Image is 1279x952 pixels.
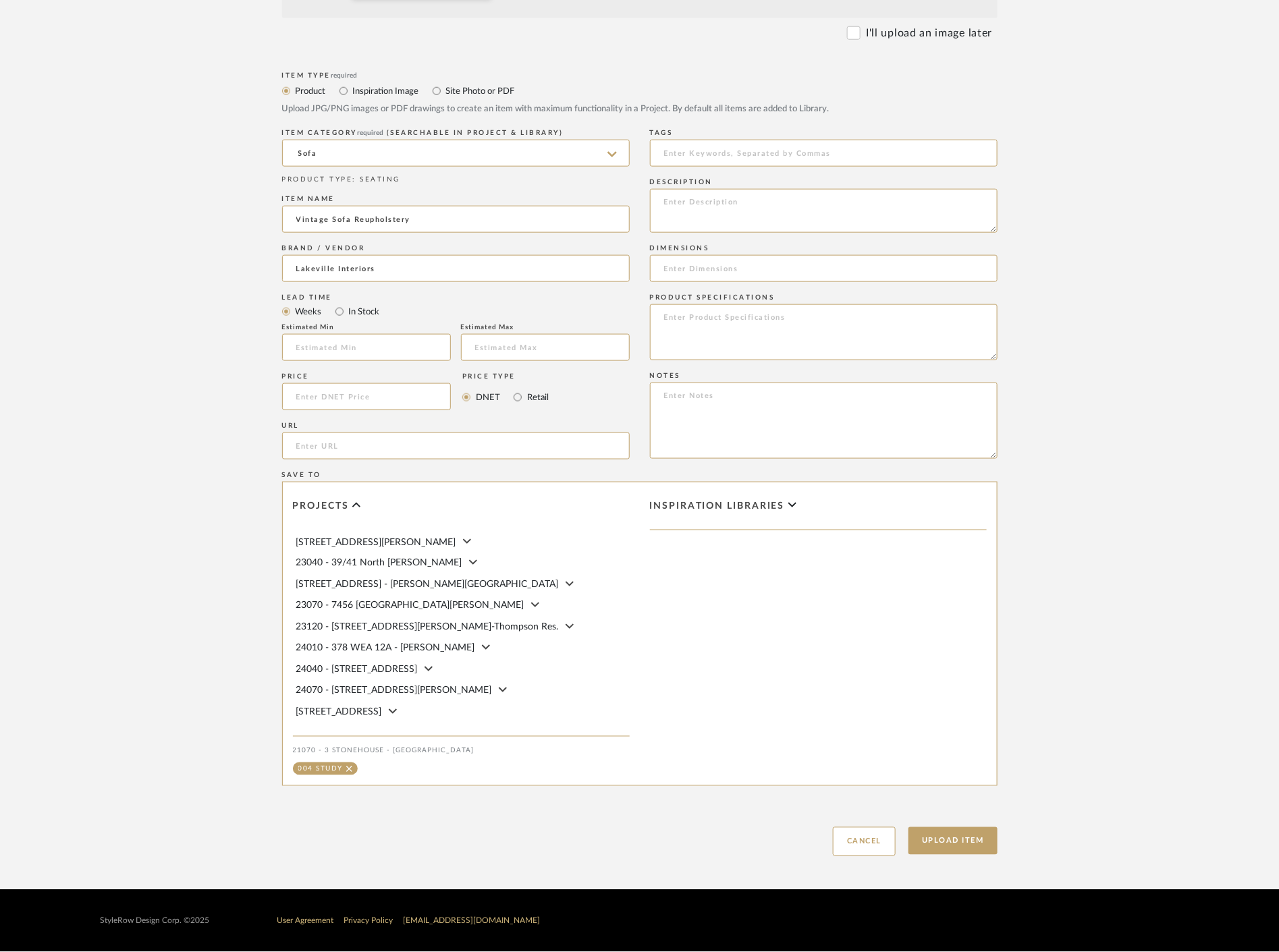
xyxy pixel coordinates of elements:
div: Save To [282,471,998,479]
label: Inspiration Image [352,84,419,99]
div: Lead Time [282,293,630,302]
span: required [331,72,357,79]
div: Product Specifications [650,293,998,302]
div: Description [650,178,998,186]
label: Weeks [294,304,322,319]
span: 24010 - 378 WEA 12A - [PERSON_NAME] [296,644,475,653]
div: Estimated Max [461,323,630,331]
div: Notes [650,372,998,380]
label: In Stock [348,304,380,319]
mat-radio-group: Select price type [462,383,549,410]
mat-radio-group: Select item type [282,303,630,320]
input: Unknown [282,255,630,282]
span: 23120 - [STREET_ADDRESS][PERSON_NAME]-Thompson Res. [296,623,559,632]
div: Brand / Vendor [282,244,630,252]
label: Retail [526,390,549,405]
div: Price [282,372,452,381]
span: : SEATING [353,176,401,183]
span: required [357,130,383,136]
input: Enter Keywords, Separated by Commas [650,140,998,167]
label: DNET [474,390,500,405]
span: Projects [293,501,349,512]
div: PRODUCT TYPE [282,175,630,185]
button: Upload Item [908,827,998,855]
div: Estimated Min [282,323,451,331]
button: Cancel [833,827,896,856]
input: Type a category to search and select [282,140,630,167]
mat-radio-group: Select item type [282,82,998,99]
span: 23040 - 39/41 North [PERSON_NAME] [296,559,462,568]
input: Enter DNET Price [282,383,452,410]
label: I'll upload an image later [866,25,992,41]
input: Estimated Max [461,334,630,361]
div: Item name [282,195,630,203]
label: Product [294,84,326,99]
div: Item Type [282,72,998,80]
span: 24040 - [STREET_ADDRESS] [296,665,418,675]
div: StyleRow Design Corp. ©2025 [101,916,210,926]
input: Estimated Min [282,334,451,361]
span: [STREET_ADDRESS][PERSON_NAME] [296,538,456,547]
label: Site Photo or PDF [445,84,515,99]
span: 24070 - [STREET_ADDRESS][PERSON_NAME] [296,686,492,696]
div: URL [282,422,630,430]
span: [STREET_ADDRESS] [296,708,382,717]
div: Dimensions [650,244,998,252]
div: 004 Study [298,766,344,773]
a: Privacy Policy [344,917,393,925]
input: Enter Name [282,206,630,233]
div: 21070 - 3 Stonehouse - [GEOGRAPHIC_DATA] [293,747,630,755]
span: [STREET_ADDRESS] - [PERSON_NAME][GEOGRAPHIC_DATA] [296,580,559,590]
span: 23070 - 7456 [GEOGRAPHIC_DATA][PERSON_NAME] [296,601,524,611]
span: Inspiration libraries [650,501,785,512]
div: Upload JPG/PNG images or PDF drawings to create an item with maximum functionality in a Project. ... [282,103,998,116]
div: ITEM CATEGORY [282,129,630,137]
span: (Searchable in Project & Library) [387,130,564,136]
input: Enter Dimensions [650,255,998,282]
a: User Agreement [277,917,334,925]
input: Enter URL [282,432,630,459]
a: [EMAIL_ADDRESS][DOMAIN_NAME] [404,917,541,925]
div: Price Type [462,372,549,381]
div: Tags [650,129,998,137]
